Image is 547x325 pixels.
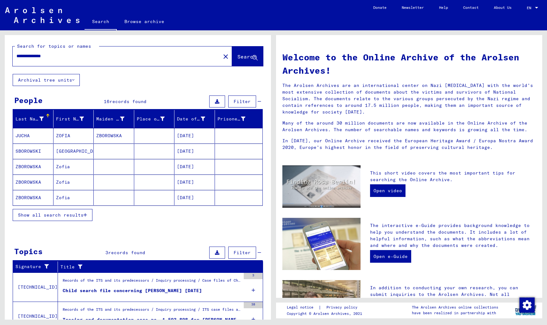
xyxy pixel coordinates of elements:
[18,212,84,218] span: Show all search results
[137,114,174,124] div: Place of Birth
[53,190,94,205] mat-cell: Zofia
[177,114,215,124] div: Date of Birth
[527,5,531,10] mat-select-trigger: EN
[13,175,53,190] mat-cell: ZBOROWSKA
[287,304,318,311] a: Legal notice
[232,46,263,66] button: Search
[244,302,263,308] div: 38
[134,110,175,128] mat-header-cell: Place of Birth
[370,184,406,197] a: Open video
[16,262,58,272] div: Signature
[177,116,205,122] div: Date of Birth
[370,250,411,263] a: Open e-Guide
[14,246,43,257] div: Topics
[94,128,134,143] mat-cell: ZBOROWSKA
[56,116,84,122] div: First Name
[412,304,498,310] p: The Arolsen Archives online collections
[519,297,535,313] img: Zustimmung ändern
[16,263,50,270] div: Signature
[244,273,263,279] div: 3
[13,128,53,143] mat-cell: JUCHA
[219,50,232,63] button: Clear
[96,116,124,122] div: Maiden Name
[63,316,241,323] div: Tracing and documentation case no. 1.593.898 for [PERSON_NAME] born [DEMOGRAPHIC_DATA]
[228,95,256,107] button: Filter
[13,273,58,302] td: [TECHNICAL_ID]
[16,116,44,122] div: Last Name
[56,114,94,124] div: First Name
[174,110,215,128] mat-header-cell: Date of Birth
[13,209,92,221] button: Show all search results
[137,116,165,122] div: Place of Birth
[53,175,94,190] mat-cell: Zofia
[117,14,172,29] a: Browse archive
[174,128,215,143] mat-cell: [DATE]
[282,120,536,133] p: Many of the around 30 million documents are now available in the Online Archive of the Arolsen Ar...
[217,114,255,124] div: Prisoner #
[234,250,251,255] span: Filter
[105,250,108,255] span: 3
[63,307,241,316] div: Records of the ITS and its predecessors / Inquiry processing / ITS case files as of 1947 / Reposi...
[217,116,246,122] div: Prisoner #
[13,190,53,205] mat-cell: ZBOROWSKA
[63,278,241,286] div: Records of the ITS and its predecessors / Inquiry processing / Case files of Child Tracing Branch...
[282,82,536,115] p: The Arolsen Archives are an international center on Nazi [MEDICAL_DATA] with the world’s most ext...
[13,74,80,86] button: Archival tree units
[85,14,117,30] a: Search
[63,287,202,294] div: Child search file concerning [PERSON_NAME] [DATE]
[94,110,134,128] mat-header-cell: Maiden Name
[370,170,536,183] p: This short video covers the most important tips for searching the Online Archive.
[228,247,256,259] button: Filter
[174,159,215,174] mat-cell: [DATE]
[53,110,94,128] mat-header-cell: First Name
[17,43,91,49] mat-label: Search for topics or names
[234,99,251,104] span: Filter
[287,304,365,311] div: |
[60,262,255,272] div: Title
[13,110,53,128] mat-header-cell: Last Name
[282,165,361,208] img: video.jpg
[370,285,536,318] p: In addition to conducting your own research, you can submit inquiries to the Arolsen Archives. No...
[53,159,94,174] mat-cell: Zofia
[287,311,365,316] p: Copyright © Arolsen Archives, 2021
[53,144,94,159] mat-cell: [GEOGRAPHIC_DATA]
[237,53,256,60] span: Search
[174,175,215,190] mat-cell: [DATE]
[412,310,498,316] p: have been realized in partnership with
[110,99,147,104] span: records found
[96,114,134,124] div: Maiden Name
[282,138,536,151] p: In [DATE], our Online Archive received the European Heritage Award / Europa Nostra Award 2020, Eu...
[108,250,145,255] span: records found
[514,302,538,318] img: yv_logo.png
[53,128,94,143] mat-cell: ZOFIA
[13,159,53,174] mat-cell: ZBOROWSKA
[222,53,229,60] mat-icon: close
[104,99,110,104] span: 16
[174,190,215,205] mat-cell: [DATE]
[5,7,79,23] img: Arolsen_neg.svg
[60,264,247,270] div: Title
[13,144,53,159] mat-cell: SBOROWSKI
[370,222,536,249] p: The interactive e-Guide provides background knowledge to help you understand the documents. It in...
[16,114,53,124] div: Last Name
[215,110,263,128] mat-header-cell: Prisoner #
[321,304,365,311] a: Privacy policy
[174,144,215,159] mat-cell: [DATE]
[282,51,536,77] h1: Welcome to the Online Archive of the Arolsen Archives!
[282,218,361,270] img: eguide.jpg
[14,95,43,106] div: People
